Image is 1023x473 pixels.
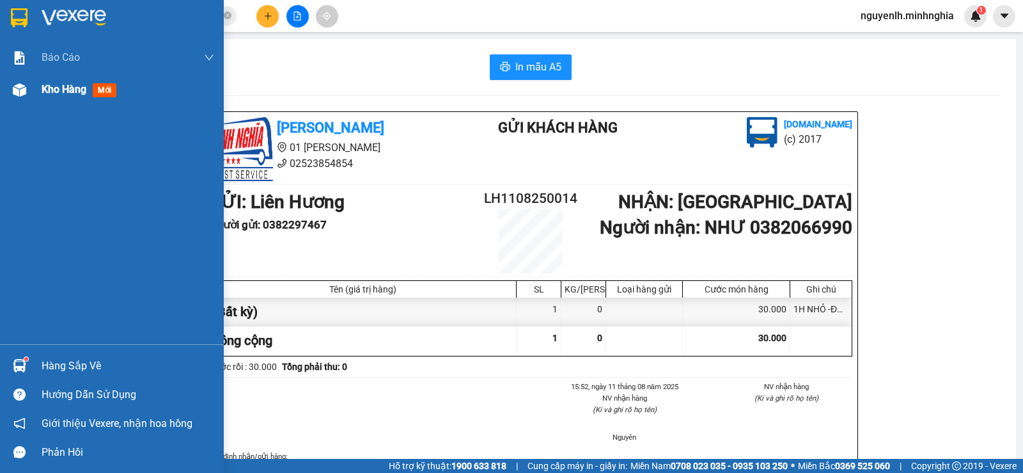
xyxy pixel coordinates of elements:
[277,158,287,168] span: phone
[209,218,327,231] b: Người gửi : 0382297467
[210,298,517,326] div: (Bất kỳ)
[850,8,964,24] span: nguyenlh.minhnghia
[6,6,70,70] img: logo.jpg
[209,191,345,212] b: GỬI : Liên Hương
[13,417,26,429] span: notification
[671,461,788,471] strong: 0708 023 035 - 0935 103 250
[683,298,790,326] div: 30.000
[93,83,116,97] span: mới
[209,140,447,156] li: 01 [PERSON_NAME]
[451,461,506,471] strong: 1900 633 818
[559,392,691,404] li: NV nhận hàng
[13,359,26,373] img: warehouse-icon
[42,415,192,431] span: Giới thiệu Vexere, nhận hoa hồng
[224,12,231,19] span: close-circle
[791,463,795,469] span: ⚪️
[6,80,141,101] b: GỬI : Liên Hương
[42,443,214,462] div: Phản hồi
[213,333,272,348] span: Tổng cộng
[13,83,26,97] img: warehouse-icon
[520,284,558,294] div: SL
[6,28,244,44] li: 01 [PERSON_NAME]
[74,47,84,57] span: phone
[11,8,27,28] img: logo-vxr
[13,51,26,65] img: solution-icon
[42,49,80,65] span: Báo cáo
[74,31,84,41] span: environment
[835,461,890,471] strong: 0369 525 060
[798,459,890,473] span: Miền Bắc
[209,117,273,181] img: logo.jpg
[597,333,602,343] span: 0
[609,284,679,294] div: Loại hàng gửi
[322,12,331,20] span: aim
[13,389,26,401] span: question-circle
[593,405,657,414] i: (Kí và ghi rõ họ tên)
[389,459,506,473] span: Hỗ trợ kỹ thuật:
[900,459,902,473] span: |
[515,59,561,75] span: In mẫu A5
[277,120,384,136] b: [PERSON_NAME]
[316,5,338,28] button: aim
[477,188,584,209] h2: LH1108250014
[618,191,852,212] b: NHẬN : [GEOGRAPHIC_DATA]
[286,5,309,28] button: file-add
[559,381,691,392] li: 15:52, ngày 11 tháng 08 năm 2025
[559,431,691,443] li: Nguyên
[754,394,818,403] i: (Kí và ghi rõ họ tên)
[970,10,981,22] img: icon-new-feature
[747,117,777,148] img: logo.jpg
[263,12,272,20] span: plus
[686,284,786,294] div: Cước món hàng
[13,446,26,458] span: message
[24,357,28,361] sup: 1
[6,44,244,60] li: 02523854854
[256,5,279,28] button: plus
[209,156,447,172] li: 02523854854
[784,119,852,129] b: [DOMAIN_NAME]
[977,6,986,15] sup: 1
[600,217,852,238] b: Người nhận : NHƯ 0382066990
[293,12,302,20] span: file-add
[42,385,214,405] div: Hướng dẫn sử dụng
[952,461,961,470] span: copyright
[790,298,852,326] div: 1H NHỎ -ĐỒ CHƠI
[42,357,214,376] div: Hàng sắp về
[561,298,606,326] div: 0
[552,333,558,343] span: 1
[277,142,287,152] span: environment
[74,8,181,24] b: [PERSON_NAME]
[784,131,852,147] li: (c) 2017
[204,52,214,63] span: down
[517,298,561,326] div: 1
[979,6,983,15] span: 1
[999,10,1010,22] span: caret-down
[490,54,572,80] button: printerIn mẫu A5
[500,61,510,74] span: printer
[498,120,618,136] b: Gửi khách hàng
[758,333,786,343] span: 30.000
[224,10,231,22] span: close-circle
[527,459,627,473] span: Cung cấp máy in - giấy in:
[630,459,788,473] span: Miền Nam
[565,284,602,294] div: KG/[PERSON_NAME]
[282,362,347,372] b: Tổng phải thu: 0
[993,5,1015,28] button: caret-down
[516,459,518,473] span: |
[209,360,277,374] div: Cước rồi : 30.000
[721,381,853,392] li: NV nhận hàng
[793,284,848,294] div: Ghi chú
[42,83,86,95] span: Kho hàng
[213,284,513,294] div: Tên (giá trị hàng)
